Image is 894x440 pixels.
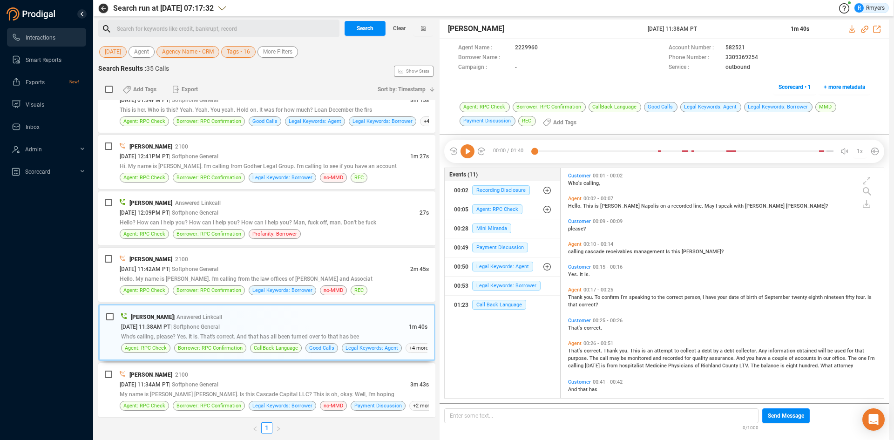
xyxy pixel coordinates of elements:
[858,355,868,361] span: one
[824,80,865,95] span: + more metadata
[420,116,447,126] span: +4 more
[12,117,79,136] a: Inbox
[580,271,584,278] span: It
[172,256,188,263] span: | 2100
[12,28,79,47] a: Interactions
[818,348,827,354] span: will
[345,21,386,36] button: Search
[680,348,698,354] span: collect
[372,82,435,97] button: Sort by: Timestamp
[472,300,526,310] span: Call Back Language
[756,355,768,361] span: have
[445,296,561,314] button: 01:23Call Back Language
[791,26,809,32] span: 1m 40s
[98,135,435,189] div: [PERSON_NAME]| 2100[DATE] 12:41PM PT| Softphone General1m 27sHi. My name is [PERSON_NAME]. I'm ca...
[537,115,582,130] button: Add Tags
[123,117,165,126] span: Agent: RPC Check
[98,248,435,302] div: [PERSON_NAME]| 2100[DATE] 11:42AM PT| Softphone General2m 45sHello. My name is [PERSON_NAME]. I'm...
[458,63,510,73] span: Campaign :
[759,348,768,354] span: Any
[460,102,510,112] span: Agent: RPC Check
[458,43,510,53] span: Agent Name :
[472,223,511,233] span: Mini Miranda
[252,426,258,432] span: left
[684,294,703,300] span: person,
[858,3,861,13] span: R
[176,286,241,295] span: Borrower: RPC Confirmation
[824,294,846,300] span: nineteen
[454,183,468,198] div: 00:02
[692,355,709,361] span: quality
[176,401,241,410] span: Borrower: RPC Confirmation
[309,344,334,352] span: Good Calls
[746,294,759,300] span: birth
[172,200,221,206] span: | Answered Linkcall
[779,80,811,95] span: Scorecard • 1
[156,46,219,58] button: Agency Name • CRM
[854,3,885,13] div: Rmyers
[261,422,272,433] li: 1
[705,294,718,300] span: have
[621,355,628,361] span: be
[702,348,713,354] span: debt
[668,363,695,369] span: Physicians
[725,43,745,53] span: 582521
[568,226,586,232] span: please?
[406,15,429,127] span: Show Stats
[129,46,155,58] button: Agent
[324,173,343,182] span: no-MMD
[671,249,682,255] span: this
[324,401,343,410] span: no-MMD
[568,302,579,308] span: that
[7,73,86,91] li: Exports
[799,363,820,369] span: hundred.
[354,286,364,295] span: REC
[601,363,607,369] span: is
[641,203,660,209] span: Napolis
[607,363,619,369] span: from
[378,82,426,97] span: Sort by: Timestamp
[720,348,724,354] span: a
[420,210,429,216] span: 27s
[568,355,589,361] span: purpose.
[853,145,867,158] button: 1x
[568,325,584,331] span: That's
[610,355,621,361] span: may
[834,363,853,369] span: attorney
[472,281,541,291] span: Legal Keywords: Borrower
[26,57,61,63] span: Smart Reports
[99,46,127,58] button: [DATE]
[454,259,468,274] div: 00:50
[703,294,705,300] span: I
[26,124,40,130] span: Inbox
[761,363,780,369] span: balance
[669,43,721,53] span: Account Number :
[169,266,218,272] span: | Softphone General
[445,257,561,276] button: 00:50Legal Keywords: Agent
[123,401,165,410] span: Agent: RPC Check
[445,219,561,238] button: 00:28Mini Miranda
[515,63,517,73] span: -
[445,200,561,219] button: 00:05Agent: RPC Check
[513,102,586,112] span: Borrower: RPC Confirmation
[12,95,79,114] a: Visuals
[847,348,855,354] span: for
[724,348,736,354] span: debt
[589,355,600,361] span: The
[254,344,298,352] span: CallBack Language
[584,325,602,331] span: correct.
[98,65,146,72] span: Search Results :
[276,426,281,432] span: right
[857,144,863,159] span: 1x
[669,53,721,63] span: Phone Number :
[704,203,716,209] span: May
[695,363,701,369] span: of
[654,348,674,354] span: attempt
[716,203,718,209] span: I
[746,355,756,361] span: you
[674,348,680,354] span: to
[718,294,729,300] span: your
[252,173,312,182] span: Legal Keywords: Borrower
[178,344,243,352] span: Borrower: RPC Confirmation
[584,348,603,354] span: correct.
